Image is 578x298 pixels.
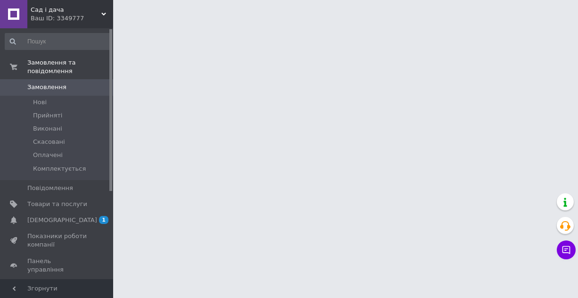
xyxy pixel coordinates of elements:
span: Сад і дача [31,6,101,14]
span: Повідомлення [27,184,73,192]
span: Замовлення [27,83,66,91]
span: [DEMOGRAPHIC_DATA] [27,216,97,224]
span: Панель управління [27,257,87,274]
span: Скасовані [33,138,65,146]
div: Ваш ID: 3349777 [31,14,113,23]
span: Оплачені [33,151,63,159]
span: Показники роботи компанії [27,232,87,249]
span: Прийняті [33,111,62,120]
button: Чат з покупцем [557,240,576,259]
span: Комплектується [33,165,86,173]
span: 1 [99,216,108,224]
input: Пошук [5,33,111,50]
span: Нові [33,98,47,107]
span: Товари та послуги [27,200,87,208]
span: Замовлення та повідомлення [27,58,113,75]
span: Виконані [33,124,62,133]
